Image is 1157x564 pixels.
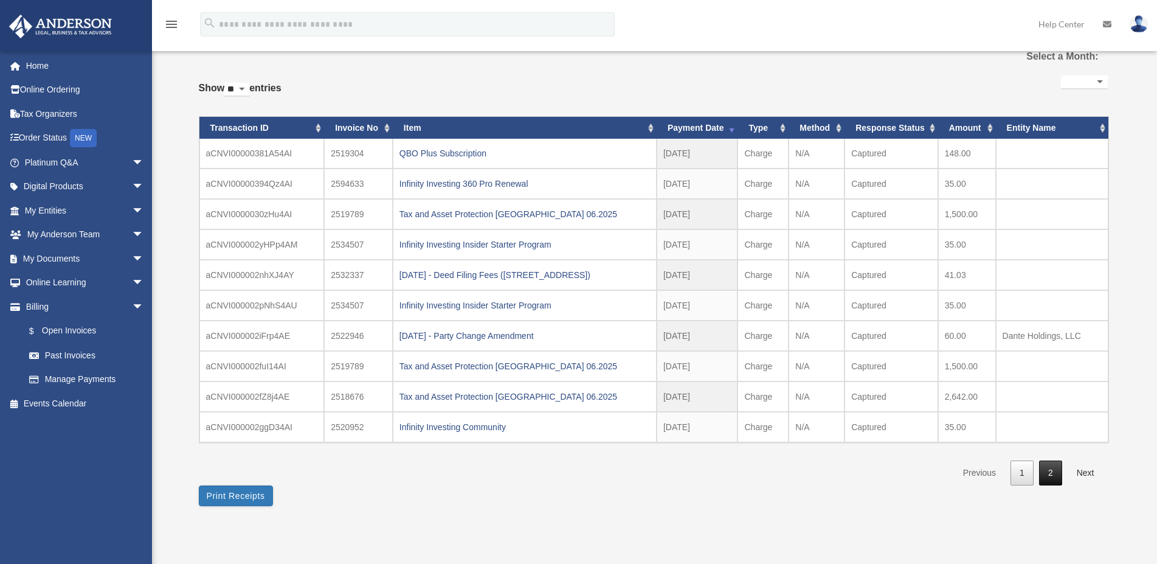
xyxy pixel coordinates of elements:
[9,294,162,319] a: Billingarrow_drop_down
[657,321,738,351] td: [DATE]
[938,260,996,290] td: 41.03
[938,199,996,229] td: 1,500.00
[324,290,393,321] td: 2534507
[199,290,325,321] td: aCNVI000002pNhS4AU
[657,169,738,199] td: [DATE]
[324,412,393,442] td: 2520952
[9,102,162,126] a: Tax Organizers
[199,260,325,290] td: aCNVI000002nhXJ4AY
[789,381,844,412] td: N/A
[9,126,162,151] a: Order StatusNEW
[1130,15,1148,33] img: User Pic
[737,321,789,351] td: Charge
[132,223,156,248] span: arrow_drop_down
[199,412,325,442] td: aCNVI000002ggD34AI
[17,367,162,392] a: Manage Payments
[789,199,844,229] td: N/A
[789,260,844,290] td: N/A
[324,199,393,229] td: 2519789
[844,199,938,229] td: Captured
[1068,461,1103,486] a: Next
[224,83,249,97] select: Showentries
[657,351,738,381] td: [DATE]
[399,297,650,314] div: Infinity Investing Insider Starter Program
[844,412,938,442] td: Captured
[324,321,393,351] td: 2522946
[199,321,325,351] td: aCNVI000002iFrp4AE
[938,229,996,260] td: 35.00
[199,486,273,506] button: Print Receipts
[844,117,938,139] th: Response Status: activate to sort column ascending
[938,412,996,442] td: 35.00
[1039,461,1062,486] a: 2
[132,198,156,223] span: arrow_drop_down
[324,117,393,139] th: Invoice No: activate to sort column ascending
[199,229,325,260] td: aCNVI000002yHPp4AM
[17,319,162,344] a: $Open Invoices
[199,117,325,139] th: Transaction ID: activate to sort column ascending
[132,271,156,296] span: arrow_drop_down
[789,229,844,260] td: N/A
[657,229,738,260] td: [DATE]
[789,290,844,321] td: N/A
[657,199,738,229] td: [DATE]
[399,388,650,405] div: Tax and Asset Protection [GEOGRAPHIC_DATA] 06.2025
[996,321,1108,351] td: Dante Holdings, LLC
[938,169,996,199] td: 35.00
[737,351,789,381] td: Charge
[199,169,325,199] td: aCNVI00000394Qz4AI
[9,391,162,416] a: Events Calendar
[399,206,650,223] div: Tax and Asset Protection [GEOGRAPHIC_DATA] 06.2025
[199,80,281,109] label: Show entries
[938,290,996,321] td: 35.00
[199,139,325,169] td: aCNVI00000381A54AI
[324,260,393,290] td: 2532337
[954,461,1005,486] a: Previous
[70,129,97,147] div: NEW
[199,199,325,229] td: aCNVI0000030zHu4AI
[657,290,738,321] td: [DATE]
[938,117,996,139] th: Amount: activate to sort column ascending
[324,229,393,260] td: 2534507
[399,358,650,375] div: Tax and Asset Protection [GEOGRAPHIC_DATA] 06.2025
[36,324,42,339] span: $
[132,150,156,175] span: arrow_drop_down
[1010,461,1034,486] a: 1
[199,381,325,412] td: aCNVI000002fZ8j4AE
[324,351,393,381] td: 2519789
[844,321,938,351] td: Captured
[789,351,844,381] td: N/A
[9,271,162,295] a: Online Learningarrow_drop_down
[132,175,156,200] span: arrow_drop_down
[657,117,738,139] th: Payment Date: activate to sort column ascending
[132,246,156,271] span: arrow_drop_down
[9,198,162,223] a: My Entitiesarrow_drop_down
[965,48,1098,65] label: Select a Month:
[996,117,1108,139] th: Entity Name: activate to sort column ascending
[938,139,996,169] td: 148.00
[737,381,789,412] td: Charge
[324,139,393,169] td: 2519304
[657,412,738,442] td: [DATE]
[393,117,657,139] th: Item: activate to sort column ascending
[737,169,789,199] td: Charge
[164,21,179,32] a: menu
[399,419,650,436] div: Infinity Investing Community
[844,381,938,412] td: Captured
[789,117,844,139] th: Method: activate to sort column ascending
[399,145,650,162] div: QBO Plus Subscription
[844,169,938,199] td: Captured
[657,381,738,412] td: [DATE]
[9,175,162,199] a: Digital Productsarrow_drop_down
[399,175,650,192] div: Infinity Investing 360 Pro Renewal
[737,260,789,290] td: Charge
[9,54,162,78] a: Home
[399,236,650,253] div: Infinity Investing Insider Starter Program
[9,150,162,175] a: Platinum Q&Aarrow_drop_down
[9,78,162,102] a: Online Ordering
[17,343,156,367] a: Past Invoices
[844,139,938,169] td: Captured
[737,139,789,169] td: Charge
[844,229,938,260] td: Captured
[132,294,156,319] span: arrow_drop_down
